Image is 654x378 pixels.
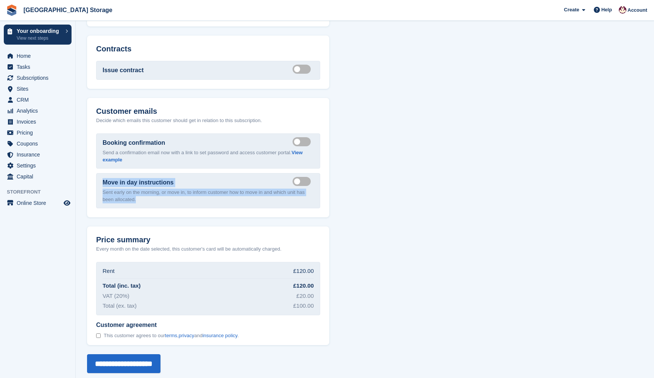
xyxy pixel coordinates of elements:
[296,292,314,301] div: £20.00
[17,198,62,208] span: Online Store
[103,149,314,164] p: Send a confirmation email now with a link to set password and access customer portal.
[103,292,129,301] div: VAT (20%)
[4,51,72,61] a: menu
[293,141,314,143] label: Send booking confirmation email
[96,235,320,244] h2: Price summary
[17,51,62,61] span: Home
[17,28,62,34] p: Your onboarding
[293,181,314,182] label: Send move in day email
[96,333,101,338] input: Customer agreement This customer agrees to ourterms,privacyandinsurance policy.
[17,73,62,83] span: Subscriptions
[4,160,72,171] a: menu
[103,138,165,147] label: Booking confirmation
[293,282,314,290] div: £120.00
[4,138,72,149] a: menu
[103,267,115,276] div: Rent
[17,84,62,94] span: Sites
[96,245,282,253] p: Every month on the date selected, this customer's card will be automatically charged.
[179,333,194,338] a: privacy
[601,6,612,14] span: Help
[103,282,141,290] div: Total (inc. tax)
[628,6,647,14] span: Account
[17,138,62,149] span: Coupons
[17,105,62,116] span: Analytics
[96,45,320,53] h2: Contracts
[20,4,115,16] a: [GEOGRAPHIC_DATA] Storage
[564,6,579,14] span: Create
[7,188,75,196] span: Storefront
[4,198,72,208] a: menu
[202,333,237,338] a: insurance policy
[4,62,72,72] a: menu
[17,62,62,72] span: Tasks
[4,73,72,83] a: menu
[165,333,178,338] a: terms
[62,198,72,208] a: Preview store
[6,5,17,16] img: stora-icon-8386f47178a22dfd0bd8f6a31ec36ba5ce8667c1dd55bd0f319d3a0aa187defe.svg
[293,267,314,276] div: £120.00
[4,171,72,182] a: menu
[4,149,72,160] a: menu
[103,178,174,187] label: Move in day instructions
[17,160,62,171] span: Settings
[4,25,72,45] a: Your onboarding View next steps
[96,117,320,124] p: Decide which emails this customer should get in relation to this subscription.
[4,116,72,127] a: menu
[17,171,62,182] span: Capital
[4,127,72,138] a: menu
[17,149,62,160] span: Insurance
[96,107,320,116] h2: Customer emails
[96,321,239,329] span: Customer agreement
[4,105,72,116] a: menu
[619,6,626,14] img: Andrew Lacey
[103,189,314,203] p: Sent early on the morning, or move in, to inform customer how to move in and which unit has been ...
[104,333,239,339] span: This customer agrees to our , and .
[4,84,72,94] a: menu
[293,302,314,310] div: £100.00
[17,94,62,105] span: CRM
[17,35,62,42] p: View next steps
[4,94,72,105] a: menu
[103,66,143,75] label: Issue contract
[17,116,62,127] span: Invoices
[103,302,137,310] div: Total (ex. tax)
[17,127,62,138] span: Pricing
[293,69,314,70] label: Create integrated contract
[103,150,303,163] a: View example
